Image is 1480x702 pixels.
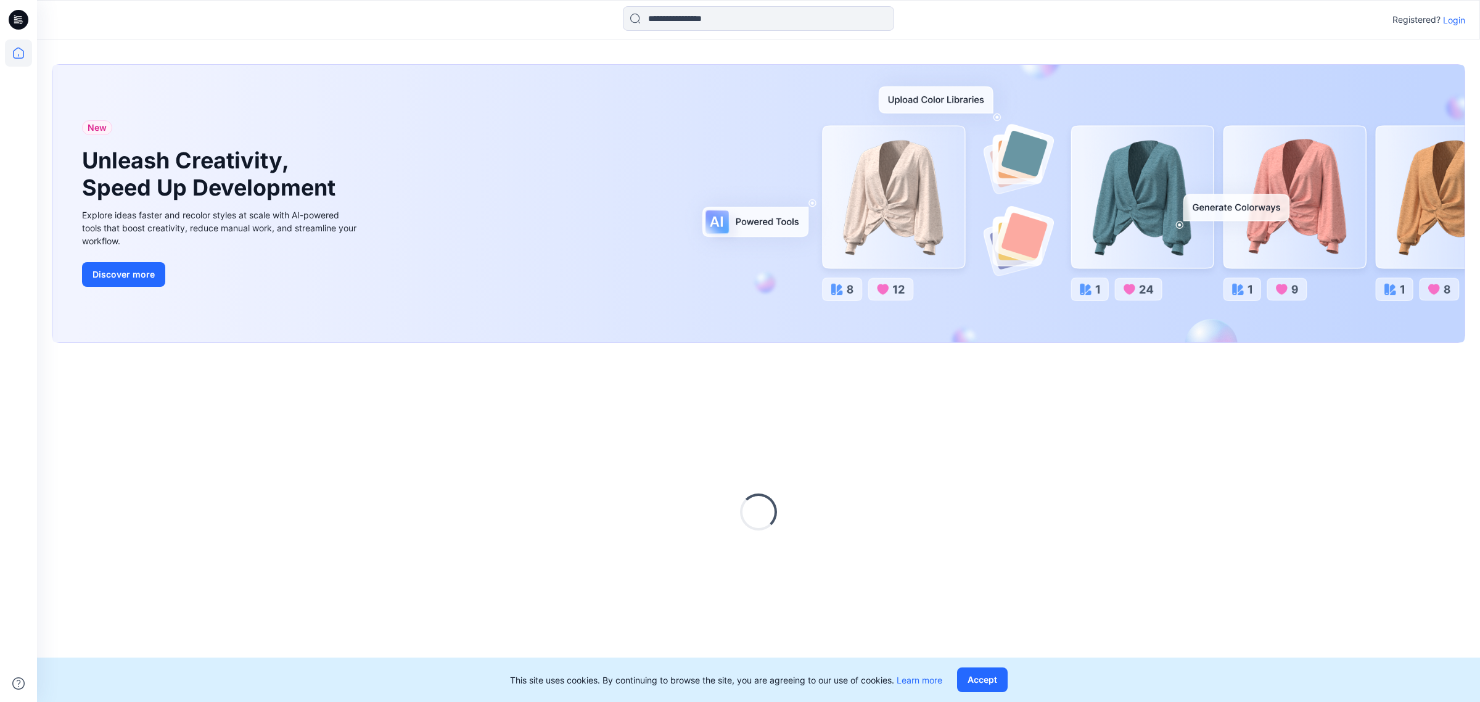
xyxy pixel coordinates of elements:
[897,675,942,685] a: Learn more
[82,209,360,247] div: Explore ideas faster and recolor styles at scale with AI-powered tools that boost creativity, red...
[957,667,1008,692] button: Accept
[88,120,107,135] span: New
[82,262,165,287] button: Discover more
[1443,14,1465,27] p: Login
[82,262,360,287] a: Discover more
[1392,12,1441,27] p: Registered?
[510,674,942,687] p: This site uses cookies. By continuing to browse the site, you are agreeing to our use of cookies.
[82,147,341,200] h1: Unleash Creativity, Speed Up Development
